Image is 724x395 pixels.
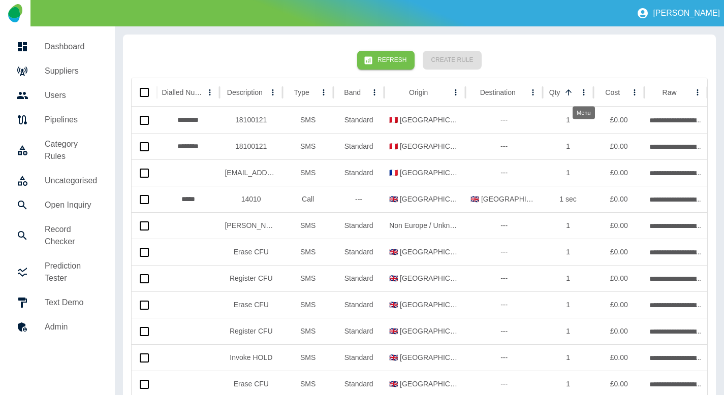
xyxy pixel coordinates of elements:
div: 1 [543,107,593,133]
div: 🇬🇧 United Kingdom [384,291,465,318]
div: Invoke HOLD [219,344,282,371]
div: £0.00 [593,318,644,344]
div: Raw [663,88,677,96]
div: Standard [333,344,384,371]
button: Refresh [357,51,415,70]
div: --- [465,344,543,371]
div: 1 [543,291,593,318]
div: SMS [282,133,333,159]
div: Non Europe / Unknown [384,212,465,239]
div: Type [294,88,309,96]
a: Users [8,83,107,108]
div: --- [465,133,543,159]
button: Dialled Number column menu [203,85,217,100]
div: kirstenmbrown@hotmail [219,159,282,186]
div: 1 [543,344,593,371]
h5: Open Inquiry [45,199,99,211]
div: SMS [282,212,333,239]
div: 18100121 [219,133,282,159]
img: Logo [8,4,22,22]
h5: Suppliers [45,65,99,77]
div: Erase CFU [219,291,282,318]
div: Standard [333,239,384,265]
h5: Uncategorised [45,175,99,187]
div: Standard [333,107,384,133]
div: --- [465,107,543,133]
div: Dialled Number [162,88,202,96]
div: 🇬🇧 United Kingdom [465,186,543,212]
div: 🇬🇧 United Kingdom [384,318,465,344]
h5: Dashboard [45,41,99,53]
div: Cost [605,88,620,96]
div: --- [465,318,543,344]
div: --- [465,239,543,265]
div: Origin [409,88,428,96]
div: £0.00 [593,239,644,265]
div: SMS [282,159,333,186]
button: Type column menu [317,85,331,100]
div: Qty [549,88,560,96]
button: Raw column menu [690,85,705,100]
a: Record Checker [8,217,107,254]
div: Register CFU [219,318,282,344]
div: £0.00 [593,265,644,291]
h5: Pipelines [45,114,99,126]
div: 1 [543,212,593,239]
a: Category Rules [8,132,107,169]
div: £0.00 [593,186,644,212]
div: 🇬🇧 United Kingdom [384,186,465,212]
div: 1 [543,159,593,186]
div: Standard [333,133,384,159]
div: 🇫🇷 France [384,159,465,186]
div: 1 [543,318,593,344]
button: Description column menu [266,85,280,100]
div: Standard [333,265,384,291]
a: Prediction Tester [8,254,107,290]
div: £0.00 [593,133,644,159]
button: Origin column menu [449,85,463,100]
div: £0.00 [593,107,644,133]
a: Text Demo [8,290,107,315]
div: Destination [480,88,516,96]
div: £0.00 [593,212,644,239]
div: £0.00 [593,159,644,186]
a: Pipelines [8,108,107,132]
button: Destination column menu [526,85,540,100]
button: [PERSON_NAME] [633,3,724,23]
div: 🇬🇧 United Kingdom [384,344,465,371]
h5: Prediction Tester [45,260,99,284]
div: SMS [282,265,333,291]
div: 🇬🇧 United Kingdom [384,239,465,265]
div: Band [344,88,361,96]
div: Erase CFU [219,239,282,265]
h5: Users [45,89,99,102]
div: 1 [543,133,593,159]
button: Cost column menu [627,85,642,100]
div: 18100121 [219,107,282,133]
div: SMS [282,318,333,344]
button: Band column menu [367,85,382,100]
div: SMS [282,344,333,371]
div: 1 [543,265,593,291]
div: --- [333,186,384,212]
h5: Admin [45,321,99,333]
div: 🇵🇪 Peru [384,133,465,159]
h5: Category Rules [45,138,99,162]
div: Description [227,88,263,96]
div: 1 [543,239,593,265]
a: Open Inquiry [8,193,107,217]
div: Standard [333,318,384,344]
div: SMS [282,291,333,318]
h5: Record Checker [45,223,99,248]
a: Dashboard [8,35,107,59]
div: Menu [573,107,595,119]
div: SMS [282,239,333,265]
div: £0.00 [593,291,644,318]
div: greg.smeaton@gmail.co [219,212,282,239]
button: Qty column menu [577,85,591,100]
div: 🇵🇪 Peru [384,107,465,133]
a: Admin [8,315,107,339]
p: [PERSON_NAME] [653,9,720,18]
a: Uncategorised [8,169,107,193]
div: --- [465,265,543,291]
